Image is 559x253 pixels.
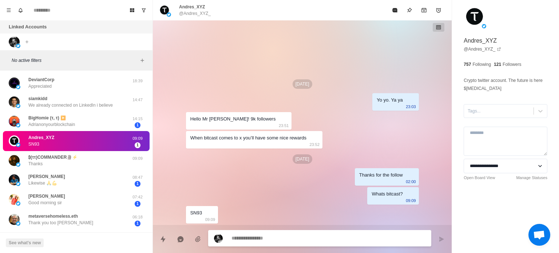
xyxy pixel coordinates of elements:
p: No active filters [12,57,138,64]
img: picture [159,4,170,16]
img: picture [16,221,20,226]
p: Thank you too [PERSON_NAME] [28,220,93,226]
img: picture [9,194,20,205]
p: 23:51 [279,122,289,130]
button: Quick replies [156,232,170,246]
p: Andres_XYZ [179,4,205,10]
span: 1 [135,181,140,187]
p: Thanks [28,161,43,167]
button: Add filters [138,56,147,65]
button: Show unread conversations [138,4,150,16]
p: We already connected on LinkedIn i believe [28,102,113,108]
img: picture [214,234,223,243]
p: BigHomie (τ, τ) ▶️ [28,115,66,121]
p: 06:18 [128,214,147,220]
img: picture [9,78,20,88]
button: Add reminder [431,3,446,17]
span: 1 [135,221,140,226]
a: @Andres_XYZ_ [464,46,501,52]
img: picture [482,24,486,28]
p: Good morning sir [28,199,62,206]
p: 14:15 [128,116,147,122]
p: 23:52 [310,141,320,149]
img: picture [16,182,20,186]
p: ₿(ττ)COMMANDER🗿⚡️ [28,154,78,161]
img: picture [9,174,20,185]
a: Open Board View [464,175,495,181]
p: Followers [503,61,521,68]
p: 09:09 [406,197,416,205]
button: See what's new [6,238,44,247]
p: 757 [464,61,471,68]
button: Add media [191,232,205,246]
p: SN93 [28,141,39,147]
img: picture [167,12,171,17]
p: [PERSON_NAME] [28,193,65,199]
img: picture [16,44,20,48]
p: DeviantCorp [28,76,54,83]
span: 1 [135,122,140,128]
img: picture [9,214,20,225]
p: Adrianonyourblockchain [28,121,75,128]
div: Whats bitcast? [372,190,403,198]
button: Board View [126,4,138,16]
button: Reply with AI [173,232,188,246]
div: Yo yo. Ya ya [377,96,403,104]
p: 07:42 [128,194,147,200]
button: Pin [402,3,417,17]
p: 14:47 [128,97,147,103]
p: 121 [494,61,501,68]
div: When bitcast comes to x you’ll have some nice rewards [190,134,306,142]
img: picture [16,162,20,167]
div: Hello Mr [PERSON_NAME]! 9k followers [190,115,276,123]
p: Appreciated [28,83,52,90]
p: 09:09 [128,155,147,162]
img: picture [9,36,20,47]
p: 18:39 [128,78,147,84]
img: picture [16,123,20,127]
p: Following [472,61,491,68]
img: picture [464,6,485,28]
p: 08:47 [128,174,147,181]
p: @Andres_XYZ_ [179,10,211,17]
p: 02:00 [406,178,416,186]
button: Send message [434,232,449,246]
p: 09:09 [205,216,215,224]
p: Likewise 🙏💪 [28,180,57,186]
p: [DATE] [293,79,312,89]
button: Add account [23,37,31,46]
img: picture [16,201,20,206]
img: picture [9,96,20,107]
div: Open chat [528,224,550,246]
p: siamkidd [28,95,47,102]
img: picture [9,155,20,166]
p: metaversehomeless.eth [28,213,78,220]
button: Menu [3,4,15,16]
img: picture [16,104,20,108]
span: 1 [135,201,140,207]
button: Archive [417,3,431,17]
p: Linked Accounts [9,23,47,31]
img: picture [9,135,20,146]
p: Andres_XYZ [464,36,497,45]
a: Manage Statuses [516,175,547,181]
p: Andres_XYZ [28,134,54,141]
button: Notifications [15,4,26,16]
img: picture [9,116,20,127]
div: SN93 [190,209,202,217]
div: Thanks for the follow [359,171,403,179]
button: Mark as read [388,3,402,17]
p: 23:03 [406,103,416,111]
img: picture [16,85,20,89]
img: picture [16,143,20,147]
p: [PERSON_NAME] [28,173,65,180]
p: [DATE] [293,154,312,164]
span: 1 [135,142,140,148]
p: 09:09 [128,135,147,142]
p: Crypto twitter account. The future is here $[MEDICAL_DATA] [464,76,547,92]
